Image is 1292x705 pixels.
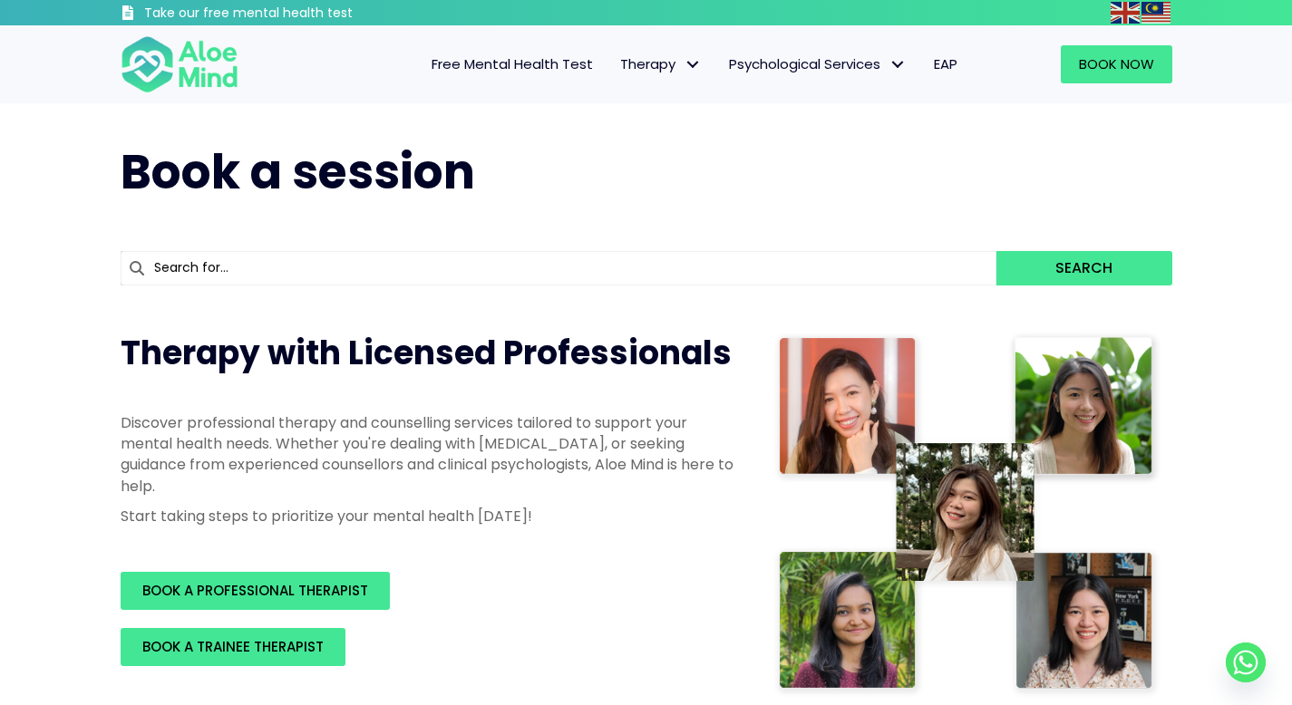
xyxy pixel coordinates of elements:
[1061,45,1172,83] a: Book Now
[121,5,450,25] a: Take our free mental health test
[121,34,238,94] img: Aloe mind Logo
[1141,2,1171,24] img: ms
[144,5,450,23] h3: Take our free mental health test
[121,251,997,285] input: Search for...
[1111,2,1141,23] a: English
[1226,642,1266,682] a: Whatsapp
[1111,2,1140,24] img: en
[142,581,368,600] span: BOOK A PROFESSIONAL THERAPIST
[121,412,737,497] p: Discover professional therapy and counselling services tailored to support your mental health nee...
[996,251,1171,285] button: Search
[121,572,390,610] a: BOOK A PROFESSIONAL THERAPIST
[121,330,732,376] span: Therapy with Licensed Professionals
[885,52,911,78] span: Psychological Services: submenu
[773,331,1161,699] img: Therapist collage
[729,54,907,73] span: Psychological Services
[262,45,971,83] nav: Menu
[1079,54,1154,73] span: Book Now
[121,139,475,205] span: Book a session
[121,506,737,526] p: Start taking steps to prioritize your mental health [DATE]!
[142,637,324,656] span: BOOK A TRAINEE THERAPIST
[934,54,957,73] span: EAP
[920,45,971,83] a: EAP
[121,628,345,666] a: BOOK A TRAINEE THERAPIST
[680,52,706,78] span: Therapy: submenu
[620,54,702,73] span: Therapy
[432,54,593,73] span: Free Mental Health Test
[715,45,920,83] a: Psychological ServicesPsychological Services: submenu
[1141,2,1172,23] a: Malay
[418,45,607,83] a: Free Mental Health Test
[607,45,715,83] a: TherapyTherapy: submenu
